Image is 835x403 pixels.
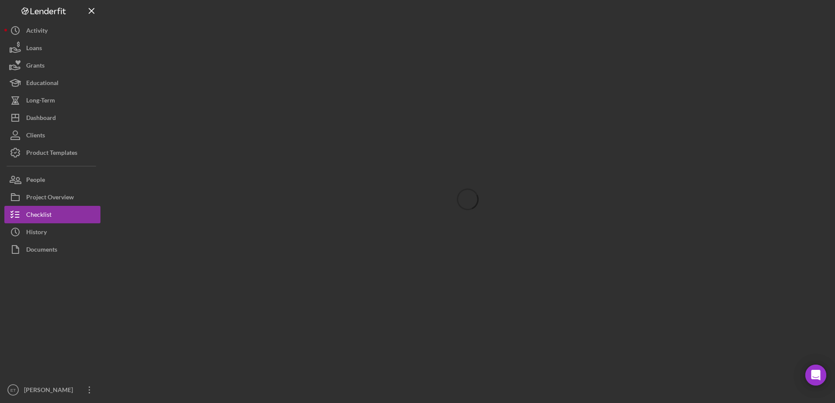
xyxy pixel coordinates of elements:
div: Clients [26,126,45,146]
button: Documents [4,241,100,258]
button: ET[PERSON_NAME] [4,381,100,399]
button: Dashboard [4,109,100,126]
div: Long-Term [26,92,55,111]
button: People [4,171,100,188]
div: Project Overview [26,188,74,208]
button: Long-Term [4,92,100,109]
div: [PERSON_NAME] [22,381,79,401]
button: History [4,223,100,241]
button: Loans [4,39,100,57]
div: Grants [26,57,45,76]
button: Activity [4,22,100,39]
div: People [26,171,45,191]
button: Educational [4,74,100,92]
div: Product Templates [26,144,77,164]
div: Loans [26,39,42,59]
div: Dashboard [26,109,56,129]
div: History [26,223,47,243]
div: Educational [26,74,59,94]
button: Product Templates [4,144,100,161]
div: Checklist [26,206,52,225]
button: Project Overview [4,188,100,206]
button: Clients [4,126,100,144]
div: Activity [26,22,48,41]
div: Open Intercom Messenger [805,365,826,386]
button: Grants [4,57,100,74]
div: Documents [26,241,57,260]
button: Checklist [4,206,100,223]
text: ET [10,388,16,393]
